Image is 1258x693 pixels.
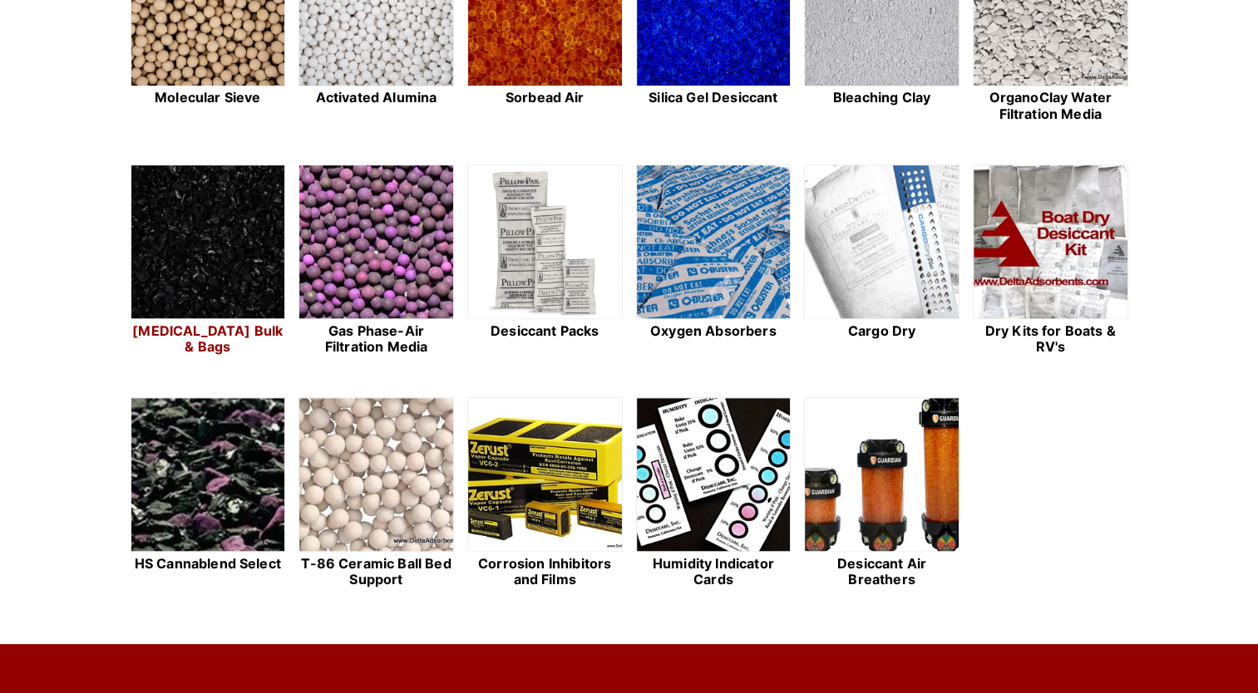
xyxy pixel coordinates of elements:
h2: Sorbead Air [467,90,623,106]
h2: T-86 Ceramic Ball Bed Support [298,556,454,587]
h2: Gas Phase-Air Filtration Media [298,323,454,355]
h2: Desiccant Air Breathers [804,556,960,587]
a: Dry Kits for Boats & RV's [973,165,1128,357]
h2: OrganoClay Water Filtration Media [973,90,1128,121]
a: Oxygen Absorbers [636,165,792,357]
a: Humidity Indicator Cards [636,397,792,590]
a: Cargo Dry [804,165,960,357]
h2: Cargo Dry [804,323,960,339]
h2: Oxygen Absorbers [636,323,792,339]
h2: Desiccant Packs [467,323,623,339]
a: [MEDICAL_DATA] Bulk & Bags [131,165,286,357]
h2: Bleaching Clay [804,90,960,106]
a: Desiccant Packs [467,165,623,357]
h2: Activated Alumina [298,90,454,106]
h2: Dry Kits for Boats & RV's [973,323,1128,355]
a: HS Cannablend Select [131,397,286,590]
h2: Molecular Sieve [131,90,286,106]
h2: Humidity Indicator Cards [636,556,792,587]
a: Desiccant Air Breathers [804,397,960,590]
a: Gas Phase-Air Filtration Media [298,165,454,357]
a: Corrosion Inhibitors and Films [467,397,623,590]
a: T-86 Ceramic Ball Bed Support [298,397,454,590]
h2: Silica Gel Desiccant [636,90,792,106]
h2: HS Cannablend Select [131,556,286,572]
h2: Corrosion Inhibitors and Films [467,556,623,587]
h2: [MEDICAL_DATA] Bulk & Bags [131,323,286,355]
